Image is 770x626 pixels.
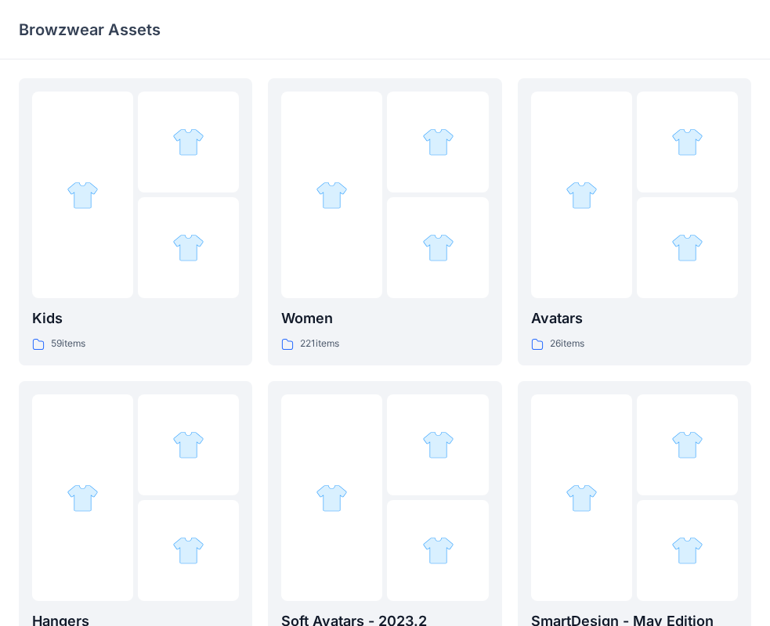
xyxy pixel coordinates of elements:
[19,78,252,365] a: folder 1folder 2folder 3Kids59items
[671,126,703,158] img: folder 2
[172,126,204,158] img: folder 2
[67,482,99,514] img: folder 1
[172,232,204,264] img: folder 3
[671,429,703,461] img: folder 2
[67,179,99,211] img: folder 1
[531,308,738,329] p: Avatars
[32,308,239,329] p: Kids
[422,429,454,461] img: folder 2
[566,482,598,514] img: folder 1
[172,534,204,567] img: folder 3
[19,19,161,41] p: Browzwear Assets
[671,232,703,264] img: folder 3
[51,336,85,352] p: 59 items
[316,179,348,211] img: folder 1
[281,308,488,329] p: Women
[422,126,454,158] img: folder 2
[316,482,348,514] img: folder 1
[422,534,454,567] img: folder 3
[550,336,584,352] p: 26 items
[300,336,339,352] p: 221 items
[172,429,204,461] img: folder 2
[422,232,454,264] img: folder 3
[268,78,501,365] a: folder 1folder 2folder 3Women221items
[671,534,703,567] img: folder 3
[518,78,751,365] a: folder 1folder 2folder 3Avatars26items
[566,179,598,211] img: folder 1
